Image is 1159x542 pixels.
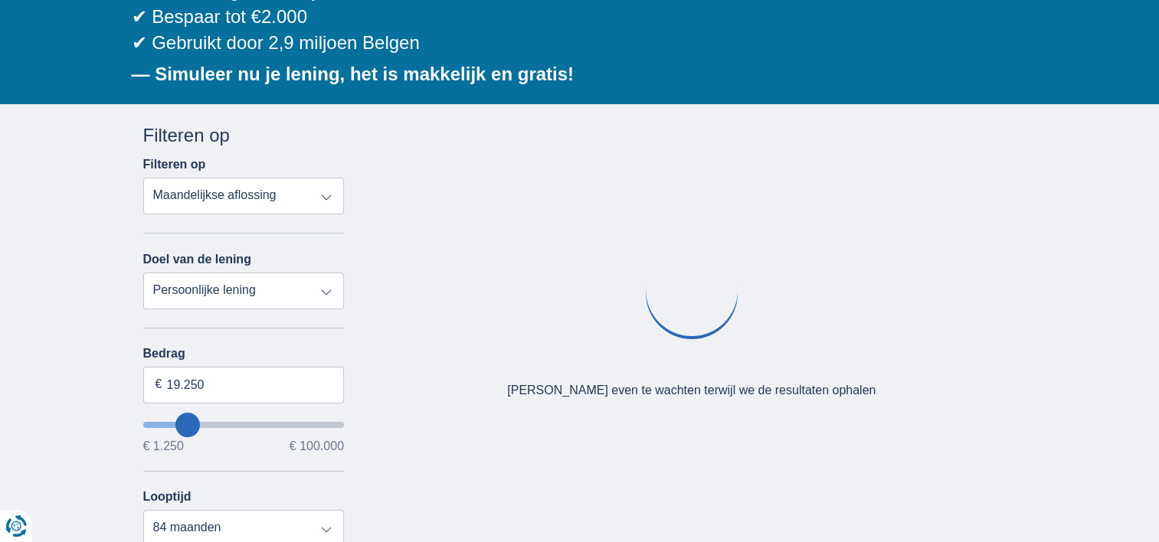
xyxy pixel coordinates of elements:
[143,490,192,504] label: Looptijd
[143,422,345,428] input: wantToBorrow
[290,440,344,452] span: € 100.000
[156,376,162,393] span: €
[143,158,206,171] label: Filteren op
[143,253,251,266] label: Doel van de lening
[507,382,876,400] div: [PERSON_NAME] even te wachten terwijl we de resultaten ophalen
[143,347,345,361] label: Bedrag
[143,122,345,149] div: Filteren op
[143,440,184,452] span: € 1.250
[132,64,575,84] b: — Simuleer nu je lening, het is makkelijk en gratis!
